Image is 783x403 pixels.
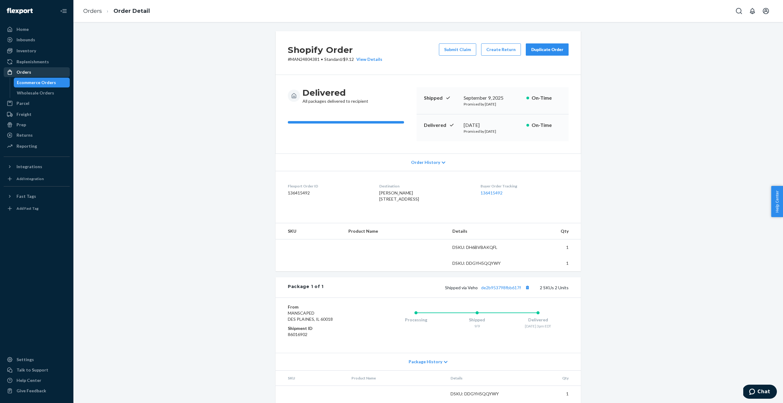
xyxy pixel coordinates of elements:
th: Qty [515,223,581,239]
a: Order Detail [113,8,150,14]
div: Ecommerce Orders [17,79,56,86]
dt: Buyer Order Tracking [481,183,569,189]
h2: Shopify Order [288,43,382,56]
dt: Destination [379,183,470,189]
div: Duplicate Order [531,46,563,53]
div: DSKU: DDGYH5QQYWY [451,391,508,397]
p: Promised by [DATE] [464,102,521,107]
a: Settings [4,355,70,364]
div: Home [17,26,29,32]
button: Open account menu [760,5,772,17]
th: Details [446,371,513,386]
dd: 86016902 [288,331,361,338]
div: Parcel [17,100,29,106]
button: Integrations [4,162,70,172]
div: Processing [385,317,447,323]
button: View Details [354,56,382,62]
th: Product Name [343,223,447,239]
div: Inventory [17,48,36,54]
div: Help Center [17,377,41,383]
a: Add Fast Tag [4,204,70,213]
a: Returns [4,130,70,140]
div: All packages delivered to recipient [302,87,368,104]
div: September 9, 2025 [464,94,521,102]
div: Integrations [17,164,42,170]
a: de2b953798fbb617f [481,285,521,290]
div: 2 SKUs 2 Units [324,283,569,291]
button: Duplicate Order [526,43,569,56]
dt: Flexport Order ID [288,183,369,189]
td: 1 [513,386,581,402]
span: • [321,57,323,62]
p: Shipped [424,94,459,102]
dd: 136415492 [288,190,369,196]
button: Copy tracking number [523,283,531,291]
div: Freight [17,111,32,117]
span: Shipped via Veho [445,285,531,290]
span: Package History [409,359,442,365]
div: DSKU: DDGYH5QQYWY [452,260,510,266]
span: MANSCAPED DES PLAINES, IL 60018 [288,310,333,322]
span: Order History [411,159,440,165]
a: Add Integration [4,174,70,184]
td: 1 [515,239,581,256]
div: Reporting [17,143,37,149]
a: Prep [4,120,70,130]
p: On-Time [532,94,561,102]
button: Create Return [481,43,521,56]
div: Delivered [507,317,569,323]
a: Reporting [4,141,70,151]
div: [DATE] 3pm EDT [507,324,569,329]
a: Ecommerce Orders [14,78,70,87]
button: Submit Claim [439,43,476,56]
div: Talk to Support [17,367,48,373]
a: Freight [4,109,70,119]
dt: From [288,304,361,310]
button: Open notifications [746,5,759,17]
span: Standard [324,57,342,62]
a: Orders [4,67,70,77]
div: Settings [17,357,34,363]
th: Details [447,223,515,239]
th: Product Name [347,371,446,386]
th: SKU [276,223,343,239]
a: 136415492 [481,190,503,195]
a: Replenishments [4,57,70,67]
dt: Shipment ID [288,325,361,331]
div: [DATE] [464,122,521,129]
span: [PERSON_NAME] [STREET_ADDRESS] [379,190,419,201]
div: Returns [17,132,33,138]
div: Fast Tags [17,193,36,199]
a: Parcel [4,98,70,108]
div: Shipped [447,317,508,323]
button: Talk to Support [4,365,70,375]
a: Wholesale Orders [14,88,70,98]
p: # MAN24804381 / $9.12 [288,56,382,62]
a: Inbounds [4,35,70,45]
div: Orders [17,69,31,75]
a: Orders [83,8,102,14]
button: Close Navigation [58,5,70,17]
div: Package 1 of 1 [288,283,324,291]
p: On-Time [532,122,561,129]
p: Promised by [DATE] [464,129,521,134]
div: Add Fast Tag [17,206,39,211]
button: Give Feedback [4,386,70,396]
div: Prep [17,122,26,128]
button: Open Search Box [733,5,745,17]
div: Replenishments [17,59,49,65]
a: Home [4,24,70,34]
th: SKU [276,371,347,386]
a: Help Center [4,375,70,385]
button: Help Center [771,186,783,217]
div: Give Feedback [17,388,46,394]
div: DSKU: DH6BVBAKQFL [452,244,510,250]
p: Delivered [424,122,459,129]
h3: Delivered [302,87,368,98]
th: Qty [513,371,581,386]
img: Flexport logo [7,8,33,14]
div: Wholesale Orders [17,90,54,96]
